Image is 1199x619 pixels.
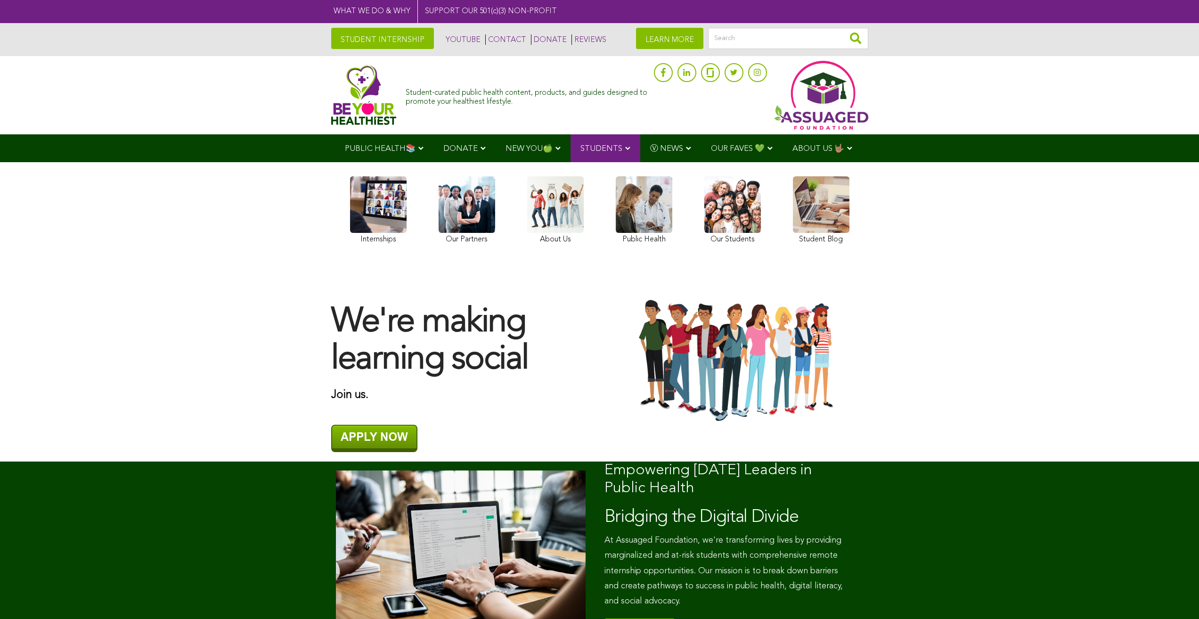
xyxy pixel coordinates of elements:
[708,28,868,49] input: Search
[792,145,844,153] span: ABOUT US 🤟🏽
[443,145,478,153] span: DONATE
[609,298,868,423] img: Group-Of-Students-Assuaged
[1152,574,1199,619] iframe: Chat Widget
[345,145,416,153] span: PUBLIC HEALTH📚
[707,68,713,77] img: glassdoor
[650,145,683,153] span: Ⓥ NEWS
[506,145,553,153] span: NEW YOU🍏
[580,145,622,153] span: STUDENTS
[604,462,854,498] div: Empowering [DATE] Leaders in Public Health
[331,65,397,125] img: Assuaged
[331,389,368,401] strong: Join us.
[485,34,526,45] a: CONTACT
[711,145,765,153] span: OUR FAVES 💚
[636,28,703,49] a: LEARN MORE
[331,134,868,162] div: Navigation Menu
[604,533,854,609] p: At Assuaged Foundation, we're transforming lives by providing marginalized and at-risk students w...
[331,425,417,452] img: APPLY NOW
[571,34,606,45] a: REVIEWS
[774,61,868,130] img: Assuaged App
[604,507,854,528] h2: Bridging the Digital Divide
[331,304,590,379] h1: We're making learning social
[531,34,567,45] a: DONATE
[406,84,649,107] div: Student-curated public health content, products, and guides designed to promote your healthiest l...
[331,28,434,49] a: STUDENT INTERNSHIP
[443,34,481,45] a: YOUTUBE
